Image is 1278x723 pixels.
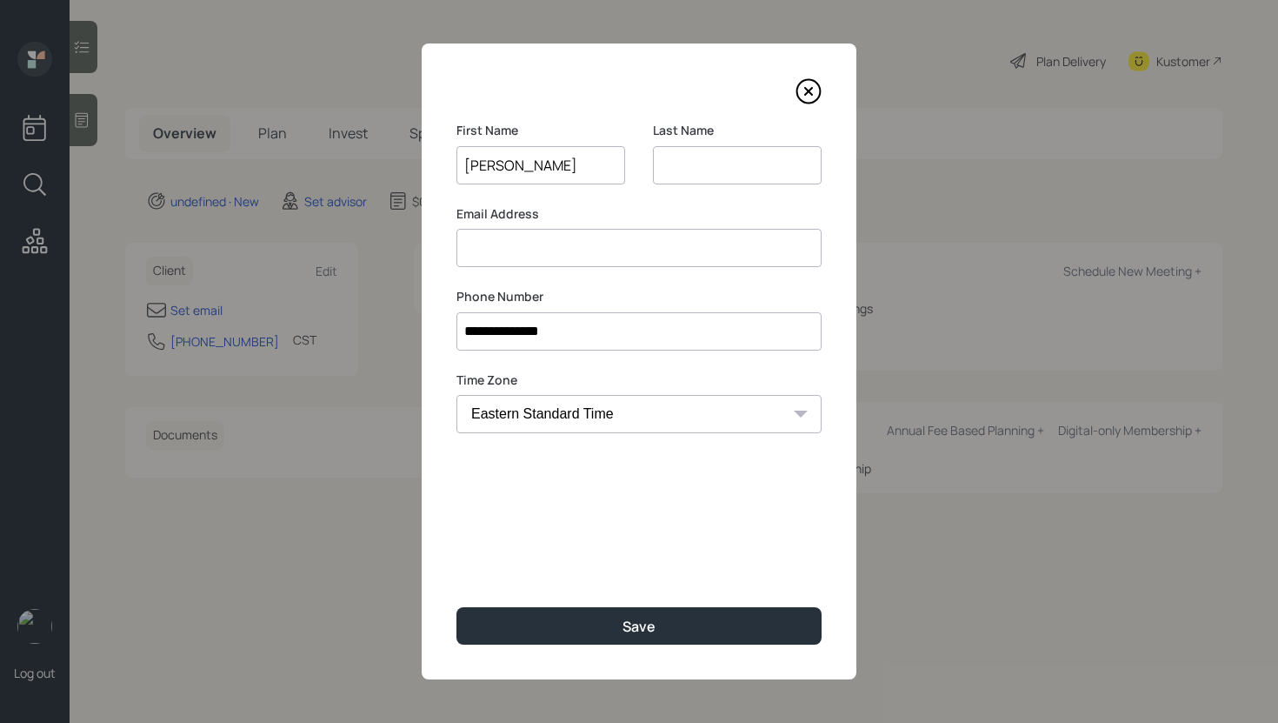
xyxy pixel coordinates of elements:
label: Time Zone [456,372,822,389]
label: First Name [456,122,625,139]
label: Email Address [456,205,822,223]
label: Last Name [653,122,822,139]
button: Save [456,607,822,645]
label: Phone Number [456,288,822,305]
div: Save [622,617,656,636]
